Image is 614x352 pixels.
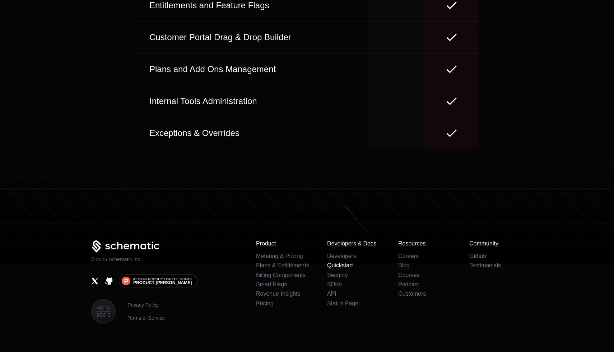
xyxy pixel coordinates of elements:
a: #1 SaaS Product of the MonthProduct [PERSON_NAME] [119,274,198,287]
a: Smart Flags [256,281,287,287]
h3: Resources [398,240,452,247]
a: Github [105,277,113,285]
a: Plans & Entitlements [256,262,309,268]
a: Quickstart [327,262,353,268]
a: Status Page [327,300,358,306]
div: Plans and Add Ons Management [146,64,357,75]
a: API [327,291,336,297]
a: Terms of Service [127,314,165,322]
a: Privacy Policy [127,301,165,309]
img: SOC II & Aicapa [91,299,116,324]
a: SDKs [327,281,342,287]
a: Pricing [256,300,274,306]
a: Revenue Insights [256,291,301,297]
a: Security [327,272,348,278]
p: © 2025 Schematic Inc. [91,256,141,263]
a: Careers [398,253,419,259]
a: Developers [327,253,356,259]
a: Billing Components [256,272,306,278]
a: Customers [398,291,426,297]
a: Podcast [398,281,419,287]
div: Internal Tools Administration [146,95,357,107]
h3: Community [469,240,523,247]
div: Customer Portal Drag & Drop Builder [146,32,357,43]
span: Product [PERSON_NAME] [133,281,192,285]
a: Metering & Pricing [256,253,303,259]
a: Courses [398,272,420,278]
a: Testimonials [469,262,501,268]
a: Blog [398,262,410,268]
h3: Developers & Docs [327,240,381,247]
h3: Product [256,240,310,247]
a: Github [469,253,486,259]
a: X [91,277,99,285]
div: Exceptions & Overrides [146,127,357,139]
span: #1 SaaS Product of the Month [133,277,192,281]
